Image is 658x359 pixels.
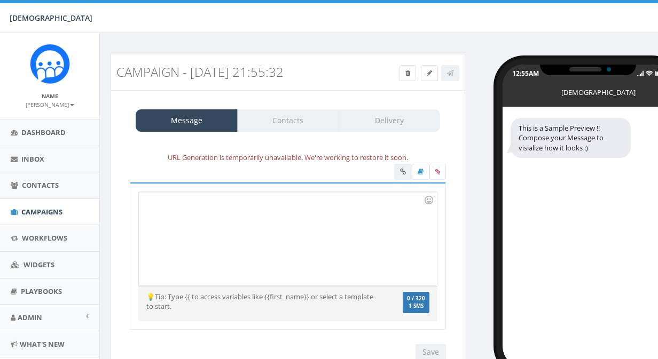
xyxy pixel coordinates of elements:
[20,339,65,349] span: What's New
[42,92,58,100] small: Name
[511,118,631,158] div: This is a Sample Preview !! Compose your Message to visialize how it looks :)
[22,233,67,243] span: Workflows
[23,260,54,269] span: Widgets
[412,164,429,180] label: Insert Template Text
[136,109,238,132] a: Message
[10,13,92,23] span: [DEMOGRAPHIC_DATA]
[22,180,59,190] span: Contacts
[18,313,42,322] span: Admin
[407,295,425,302] span: 0 / 320
[512,69,539,78] div: 12:55AM
[21,127,66,137] span: Dashboard
[405,68,410,77] span: Delete Campaign
[561,87,615,93] div: [DEMOGRAPHIC_DATA]
[122,151,454,164] div: URL Generation is temporarily unavailable. We're working to restore it soon.
[26,101,74,108] small: [PERSON_NAME]
[427,68,432,77] span: Edit Campaign
[21,154,44,164] span: Inbox
[407,304,425,309] span: 1 SMS
[116,65,370,79] h3: Campaign - [DATE] 21:55:32
[429,164,446,180] span: Attach your media
[138,292,388,312] div: 💡Tip: Type {{ to access variables like {{first_name}} or select a template to start.
[21,286,62,296] span: Playbooks
[422,194,435,206] div: Use the TAB key to insert emoji faster
[26,99,74,109] a: [PERSON_NAME]
[21,207,62,217] span: Campaigns
[30,44,70,84] img: Rally_Corp_Icon_1.png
